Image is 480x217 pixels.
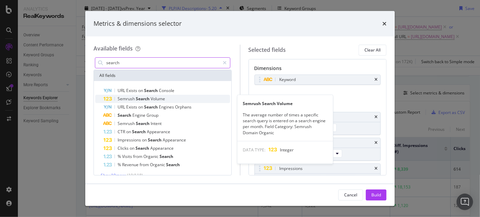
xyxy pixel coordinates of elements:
[135,145,150,151] span: Search
[136,96,151,102] span: Search
[94,70,231,81] div: All fields
[122,153,133,159] span: Visits
[159,104,175,110] span: Engines
[249,46,286,54] div: Selected fields
[374,78,378,82] div: times
[118,96,136,102] span: Semrush
[254,75,381,85] div: Keywordtimes
[136,121,151,126] span: Search
[144,88,159,93] span: Search
[126,129,132,135] span: on
[118,129,126,135] span: CTR
[118,121,136,126] span: Semrush
[138,104,144,110] span: on
[118,104,126,110] span: URL
[254,65,381,75] div: Dimensions
[147,129,170,135] span: Appearance
[118,153,122,159] span: %
[359,45,386,56] button: Clear All
[338,190,363,201] button: Cancel
[132,129,147,135] span: Search
[151,96,165,102] span: Volume
[151,121,162,126] span: Intent
[160,153,173,159] span: Search
[254,163,381,186] div: ImpressionstimesDiff. between Periods - ValueAll Devices
[150,162,166,168] span: Organic
[146,112,159,118] span: Group
[133,153,143,159] span: from
[118,137,142,143] span: Impressions
[85,11,395,206] div: modal
[132,112,146,118] span: Engine
[118,88,126,93] span: URL
[118,112,132,118] span: Search
[237,112,333,136] div: The average number of times a specific search query is entered on a search engine per month. Fiel...
[150,145,174,151] span: Appearance
[256,175,323,183] button: Diff. between Periods - Value
[163,137,186,143] span: Appearance
[243,147,265,152] span: DATA TYPE:
[280,165,303,172] div: Impressions
[94,19,182,28] div: Metrics & dimensions selector
[144,104,159,110] span: Search
[280,147,294,152] span: Integer
[94,45,133,52] div: Available fields
[366,190,386,201] button: Build
[374,141,378,145] div: times
[140,162,150,168] span: from
[382,19,386,28] div: times
[175,104,192,110] span: Orphans
[457,194,473,210] div: Open Intercom Messenger
[344,192,357,198] div: Cancel
[138,88,144,93] span: on
[127,172,143,178] span: ( 10 / 118 )
[371,192,381,198] div: Build
[106,58,220,68] input: Search by field name
[374,115,378,119] div: times
[143,153,160,159] span: Organic
[280,76,296,83] div: Keyword
[364,47,381,53] div: Clear All
[130,145,135,151] span: on
[142,137,148,143] span: on
[118,162,122,168] span: %
[324,175,357,183] button: All Devices
[166,162,180,168] span: Search
[148,137,163,143] span: Search
[101,172,126,178] span: Show 10 more
[126,88,138,93] span: Exists
[159,88,174,93] span: Console
[237,101,333,106] div: Semrush Search Volume
[126,104,138,110] span: Exists
[122,162,140,168] span: Revenue
[374,167,378,171] div: times
[118,145,130,151] span: Clicks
